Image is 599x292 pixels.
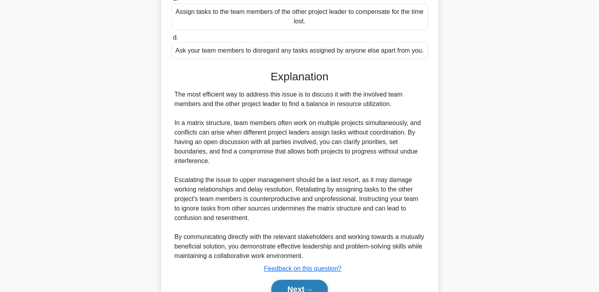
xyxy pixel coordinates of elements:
div: The most efficient way to address this issue is to discuss it with the involved team members and ... [175,90,425,261]
div: Ask your team members to disregard any tasks assigned by anyone else apart from you. [171,42,428,59]
div: Assign tasks to the team members of the other project leader to compensate for the time lost. [171,4,428,30]
h3: Explanation [176,70,423,83]
a: Feedback on this question? [264,265,342,272]
span: d. [173,34,178,41]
